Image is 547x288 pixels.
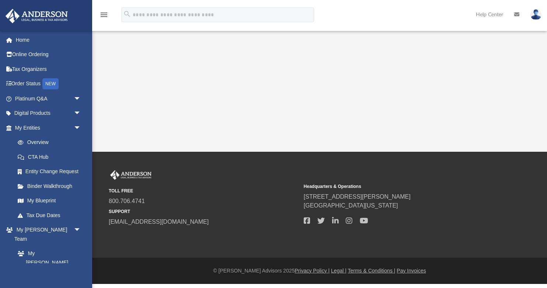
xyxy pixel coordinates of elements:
[5,32,92,47] a: Home
[5,62,92,76] a: Tax Organizers
[304,202,398,209] a: [GEOGRAPHIC_DATA][US_STATE]
[304,193,411,200] a: [STREET_ADDRESS][PERSON_NAME]
[5,76,92,92] a: Order StatusNEW
[74,120,88,136] span: arrow_drop_down
[10,208,92,223] a: Tax Due Dates
[295,268,330,274] a: Privacy Policy |
[109,188,299,194] small: TOLL FREE
[10,135,92,150] a: Overview
[74,106,88,121] span: arrow_drop_down
[92,267,547,275] div: © [PERSON_NAME] Advisors 2025
[304,183,494,190] small: Headquarters & Operations
[530,9,541,20] img: User Pic
[109,219,209,225] a: [EMAIL_ADDRESS][DOMAIN_NAME]
[109,198,145,204] a: 800.706.4741
[5,120,92,135] a: My Entitiesarrow_drop_down
[100,14,108,19] a: menu
[331,268,346,274] a: Legal |
[10,246,85,279] a: My [PERSON_NAME] Team
[42,78,59,89] div: NEW
[100,10,108,19] i: menu
[109,208,299,215] small: SUPPORT
[10,193,88,208] a: My Blueprint
[3,9,70,23] img: Anderson Advisors Platinum Portal
[109,170,153,180] img: Anderson Advisors Platinum Portal
[10,179,92,193] a: Binder Walkthrough
[123,10,131,18] i: search
[5,47,92,62] a: Online Ordering
[74,223,88,238] span: arrow_drop_down
[10,150,92,164] a: CTA Hub
[74,91,88,106] span: arrow_drop_down
[5,106,92,121] a: Digital Productsarrow_drop_down
[5,91,92,106] a: Platinum Q&Aarrow_drop_down
[397,268,426,274] a: Pay Invoices
[5,223,88,246] a: My [PERSON_NAME] Teamarrow_drop_down
[10,164,92,179] a: Entity Change Request
[348,268,396,274] a: Terms & Conditions |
